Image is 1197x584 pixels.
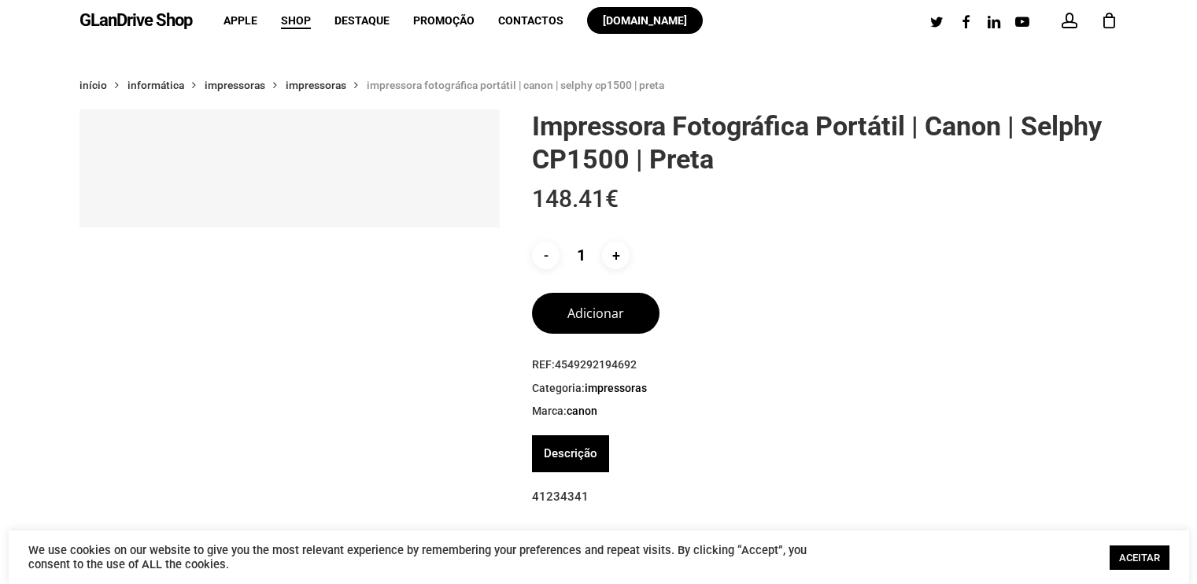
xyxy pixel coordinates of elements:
[605,185,619,213] span: €
[555,358,637,371] span: 4549292194692
[28,543,827,571] div: We use cookies on our website to give you the most relevant experience by remembering your prefer...
[413,14,475,27] span: Promoção
[563,242,599,269] input: Product quantity
[532,357,1118,373] span: REF:
[532,381,1118,397] span: Categoria:
[544,435,597,472] a: Descrição
[532,484,1118,527] p: 41234341
[413,15,475,26] a: Promoção
[281,14,311,27] span: Shop
[286,78,346,92] a: Impressoras
[585,381,647,395] a: Impressoras
[334,14,390,27] span: Destaque
[224,15,257,26] a: Apple
[587,15,703,26] a: [DOMAIN_NAME]
[567,404,597,418] a: CANON
[532,404,1118,420] span: Marca:
[532,185,619,213] bdi: 148.41
[367,79,664,91] span: Impressora Fotográfica Portátil | Canon | Selphy CP1500 | Preta
[281,15,311,26] a: Shop
[79,109,501,227] img: Placeholder
[532,242,560,269] input: -
[1101,12,1118,29] a: Cart
[602,242,630,269] input: +
[498,15,563,26] a: Contactos
[498,14,563,27] span: Contactos
[1110,545,1169,570] a: ACEITAR
[532,109,1118,176] h1: Impressora Fotográfica Portátil | Canon | Selphy CP1500 | Preta
[224,14,257,27] span: Apple
[79,78,107,92] a: Início
[532,293,659,334] button: Adicionar
[79,12,192,29] a: GLanDrive Shop
[127,78,184,92] a: Informática
[205,78,265,92] a: Impressoras
[334,15,390,26] a: Destaque
[603,14,687,27] span: [DOMAIN_NAME]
